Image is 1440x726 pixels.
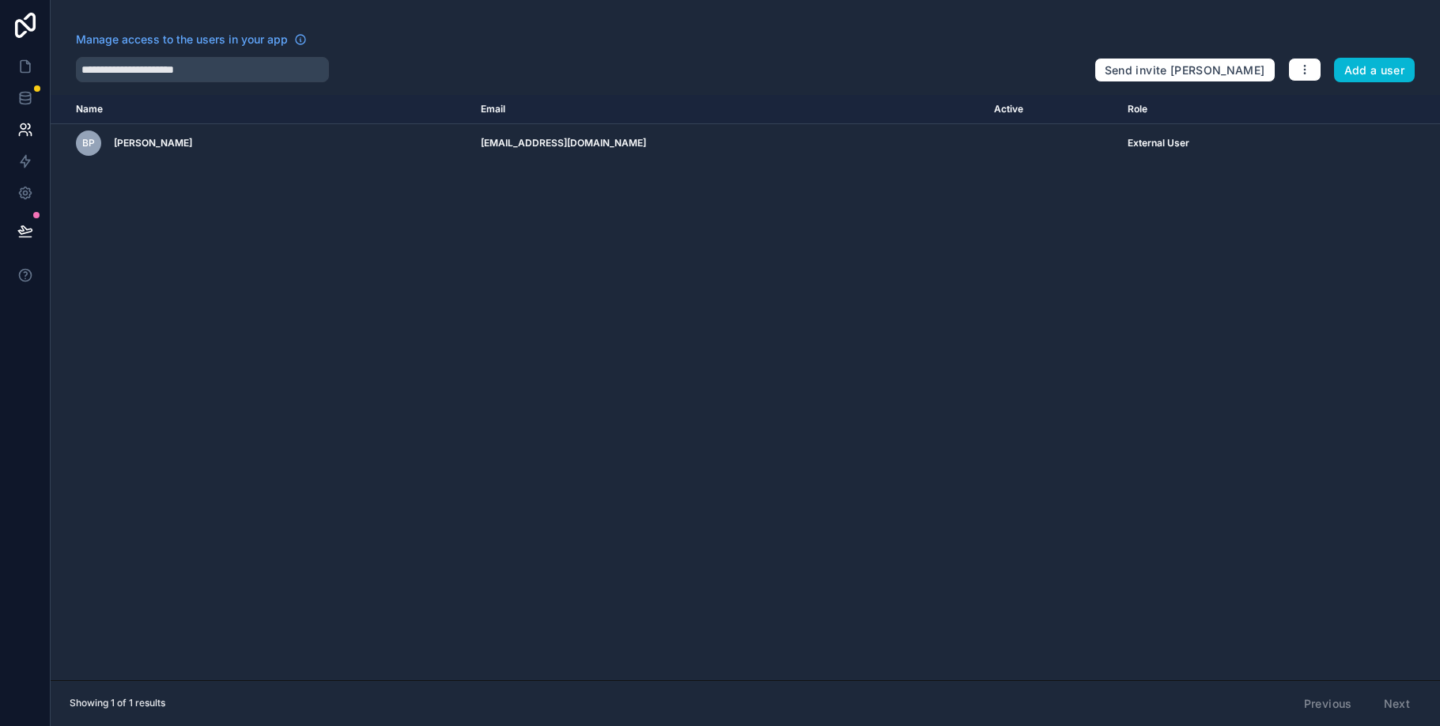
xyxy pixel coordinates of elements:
[471,95,985,124] th: Email
[471,124,985,163] td: [EMAIL_ADDRESS][DOMAIN_NAME]
[985,95,1119,124] th: Active
[114,137,192,149] span: [PERSON_NAME]
[70,697,165,709] span: Showing 1 of 1 results
[1334,58,1415,83] button: Add a user
[1094,58,1276,83] button: Send invite [PERSON_NAME]
[51,95,1440,680] div: scrollable content
[51,95,471,124] th: Name
[82,137,95,149] span: BP
[76,32,307,47] a: Manage access to the users in your app
[1128,137,1189,149] span: External User
[76,32,288,47] span: Manage access to the users in your app
[1118,95,1343,124] th: Role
